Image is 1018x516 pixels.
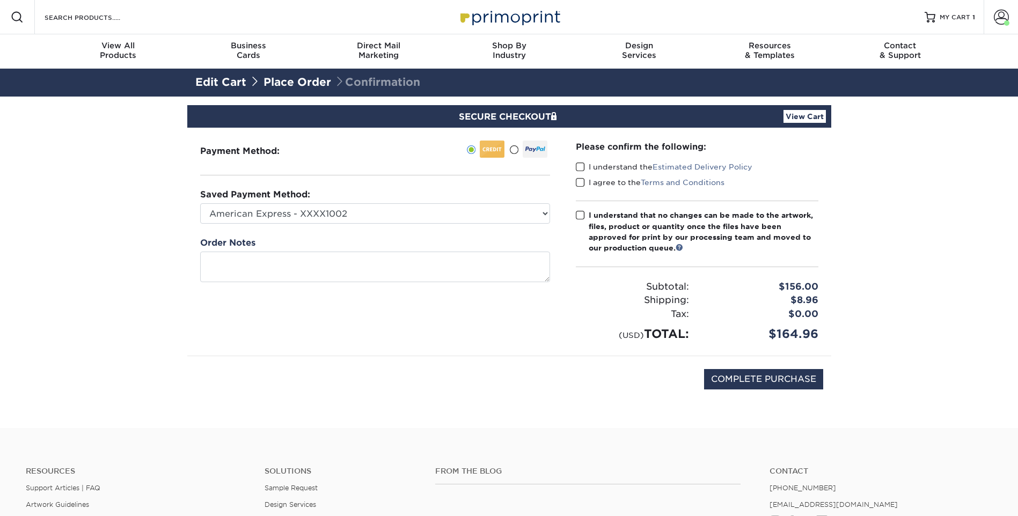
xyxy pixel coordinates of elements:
a: Contact& Support [835,34,965,69]
span: MY CART [940,13,970,22]
div: Subtotal: [568,280,697,294]
div: Marketing [313,41,444,60]
span: Resources [705,41,835,50]
span: Shop By [444,41,574,50]
div: $8.96 [697,293,826,307]
div: Products [53,41,184,60]
a: BusinessCards [183,34,313,69]
div: Shipping: [568,293,697,307]
a: Resources& Templates [705,34,835,69]
div: Industry [444,41,574,60]
input: COMPLETE PURCHASE [704,369,823,389]
label: I agree to the [576,177,724,188]
a: Edit Cart [195,76,246,89]
a: Design Services [265,500,316,508]
a: [EMAIL_ADDRESS][DOMAIN_NAME] [770,500,898,508]
img: Primoprint [456,5,563,28]
a: Contact [770,467,992,476]
a: DesignServices [574,34,705,69]
h4: Solutions [265,467,419,476]
h4: Resources [26,467,248,476]
a: Place Order [263,76,331,89]
div: Tax: [568,307,697,321]
small: (USD) [619,330,644,340]
a: View Cart [783,110,826,123]
div: Cards [183,41,313,60]
div: TOTAL: [568,325,697,343]
a: Estimated Delivery Policy [653,163,752,171]
a: Direct MailMarketing [313,34,444,69]
label: Saved Payment Method: [200,188,310,201]
div: & Support [835,41,965,60]
label: I understand the [576,161,752,172]
span: Direct Mail [313,41,444,50]
div: Services [574,41,705,60]
h3: Payment Method: [200,146,306,156]
span: 1 [972,13,975,21]
span: Design [574,41,705,50]
div: $164.96 [697,325,826,343]
div: $156.00 [697,280,826,294]
a: Sample Request [265,484,318,492]
div: & Templates [705,41,835,60]
div: I understand that no changes can be made to the artwork, files, product or quantity once the file... [589,210,818,254]
a: Terms and Conditions [641,178,724,187]
div: $0.00 [697,307,826,321]
span: View All [53,41,184,50]
span: SECURE CHECKOUT [459,112,560,122]
input: SEARCH PRODUCTS..... [43,11,148,24]
a: Support Articles | FAQ [26,484,100,492]
span: Confirmation [334,76,420,89]
label: Order Notes [200,237,255,249]
a: [PHONE_NUMBER] [770,484,836,492]
div: Please confirm the following: [576,141,818,153]
span: Contact [835,41,965,50]
span: Business [183,41,313,50]
a: View AllProducts [53,34,184,69]
a: Shop ByIndustry [444,34,574,69]
h4: From the Blog [435,467,741,476]
a: Artwork Guidelines [26,500,89,508]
